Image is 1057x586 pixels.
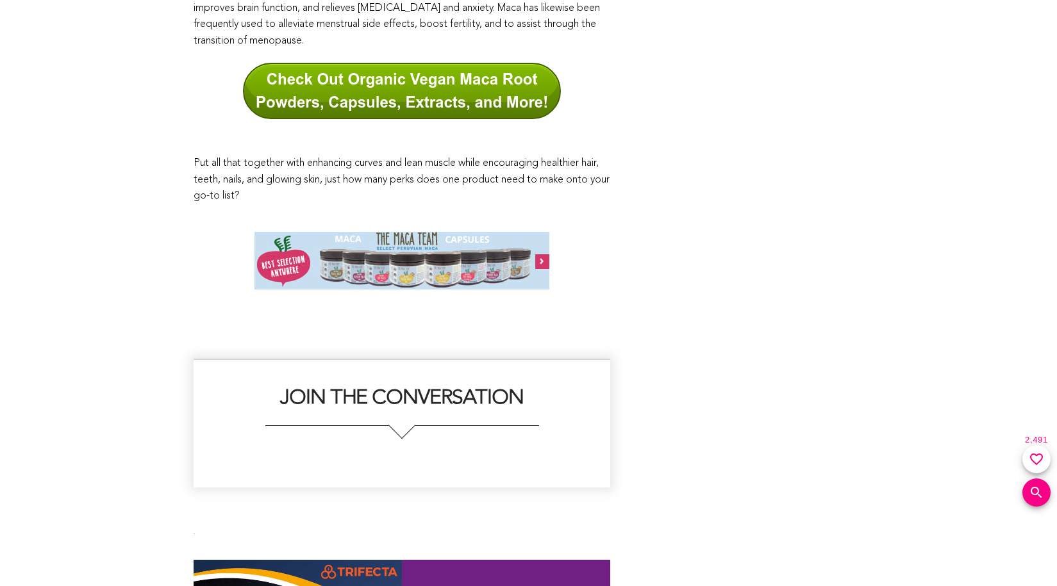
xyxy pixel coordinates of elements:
p: . [194,529,610,537]
span: Put all that together with enhancing curves and lean muscle while encouraging healthier hair, tee... [194,158,610,201]
img: Maca-Team-Capsules-Banner-Ad [254,232,549,289]
iframe: Chat Widget [993,525,1057,586]
h2: JOIN THE CONVERSATION [206,386,597,425]
img: Check Out Organic Vegan Maca Root Powders, Capsules, Extracts, and More! [243,63,561,119]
